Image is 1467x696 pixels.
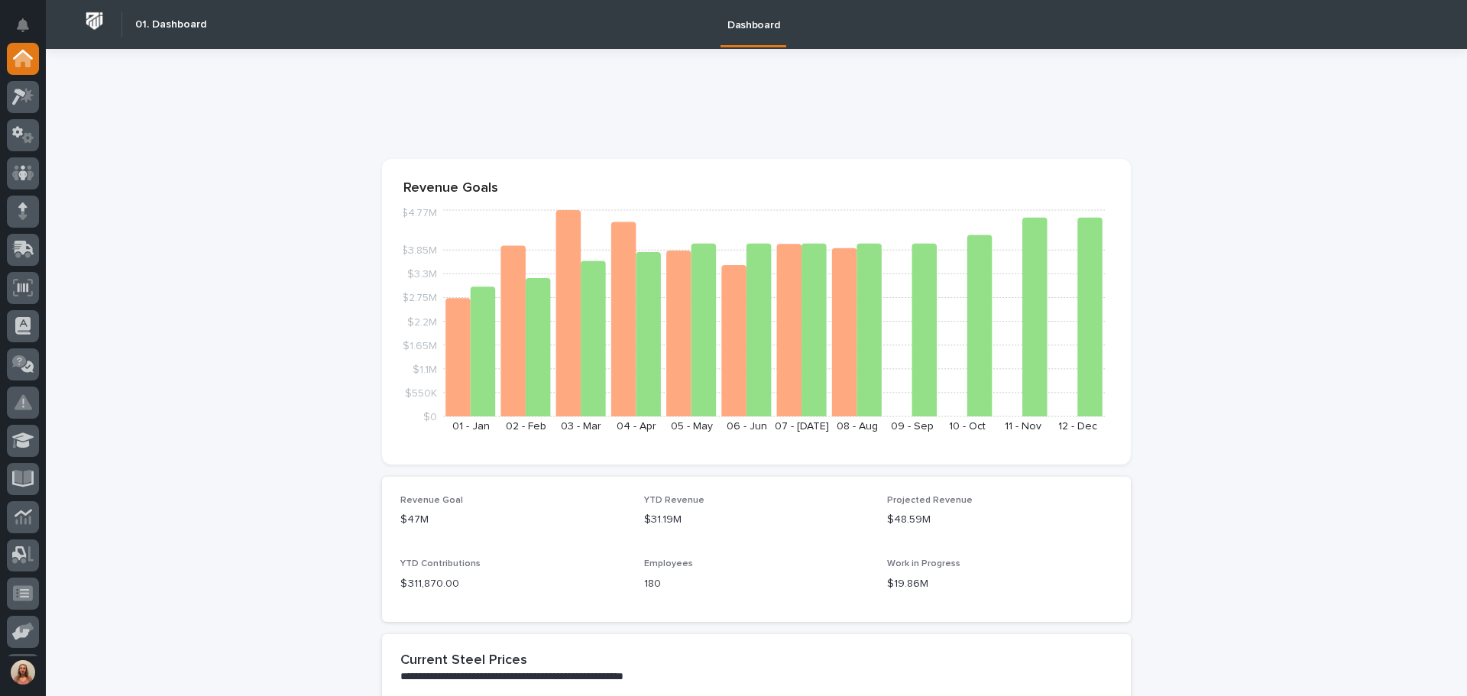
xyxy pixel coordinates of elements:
tspan: $4.77M [401,208,437,219]
text: 11 - Nov [1005,421,1041,432]
tspan: $1.1M [413,364,437,374]
span: Work in Progress [887,559,960,568]
button: users-avatar [7,656,39,688]
tspan: $3.3M [407,269,437,280]
div: Notifications [19,18,39,43]
h2: 01. Dashboard [135,18,206,31]
span: Projected Revenue [887,496,973,505]
tspan: $3.85M [401,245,437,256]
tspan: $0 [423,412,437,422]
text: 09 - Sep [891,421,934,432]
text: 03 - Mar [561,421,601,432]
button: Notifications [7,9,39,41]
tspan: $550K [405,387,437,398]
p: Revenue Goals [403,180,1109,197]
p: $48.59M [887,512,1112,528]
p: $31.19M [644,512,870,528]
text: 08 - Aug [837,421,878,432]
text: 05 - May [671,421,713,432]
text: 12 - Dec [1058,421,1097,432]
span: YTD Contributions [400,559,481,568]
tspan: $2.2M [407,316,437,327]
tspan: $2.75M [402,293,437,303]
p: $ 311,870.00 [400,576,626,592]
text: 07 - [DATE] [775,421,829,432]
p: $19.86M [887,576,1112,592]
text: 04 - Apr [617,421,656,432]
span: Employees [644,559,693,568]
img: Workspace Logo [80,7,108,35]
p: 180 [644,576,870,592]
span: YTD Revenue [644,496,704,505]
h2: Current Steel Prices [400,652,527,669]
text: 02 - Feb [506,421,546,432]
p: $47M [400,512,626,528]
text: 01 - Jan [452,421,490,432]
span: Revenue Goal [400,496,463,505]
tspan: $1.65M [403,340,437,351]
text: 10 - Oct [949,421,986,432]
text: 06 - Jun [727,421,767,432]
